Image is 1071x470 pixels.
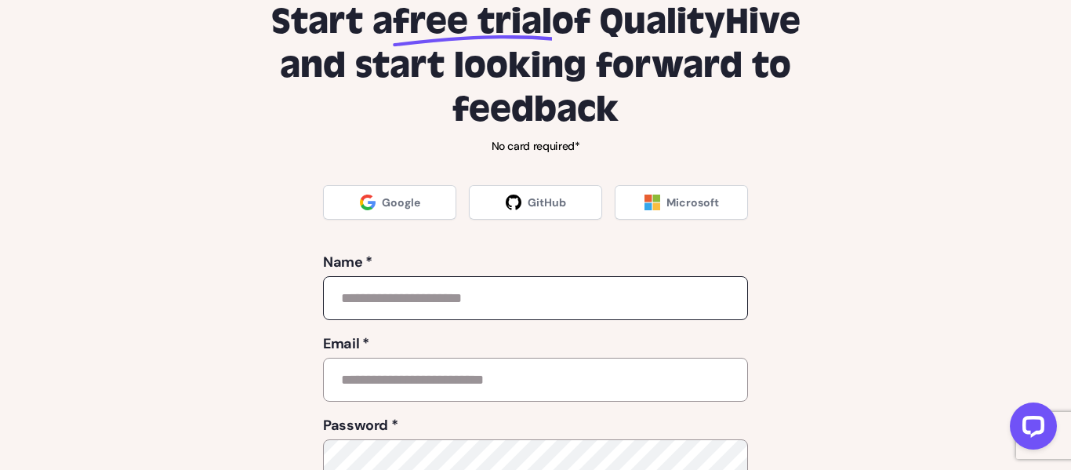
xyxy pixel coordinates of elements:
label: Name * [323,251,748,273]
span: Microsoft [666,195,719,210]
a: Google [323,185,456,220]
span: GitHub [528,195,566,210]
a: GitHub [469,185,602,220]
p: No card required* [247,138,824,154]
a: Microsoft [615,185,748,220]
label: Password * [323,414,748,436]
label: Email * [323,333,748,355]
iframe: LiveChat chat widget [997,396,1063,462]
span: Google [382,195,420,210]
